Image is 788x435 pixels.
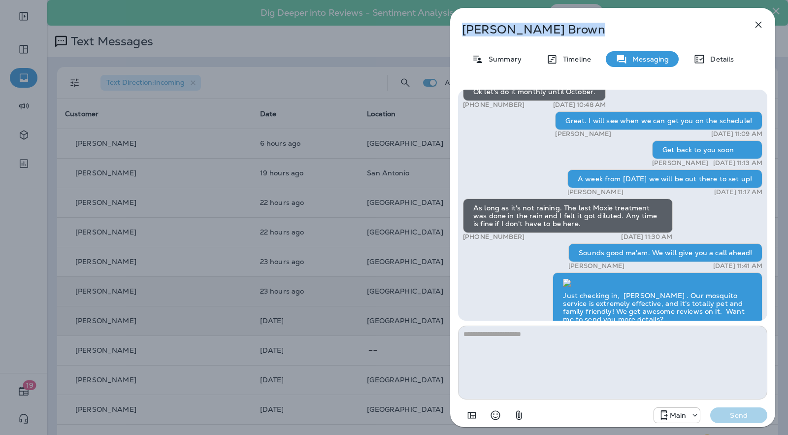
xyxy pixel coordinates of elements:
button: Add in a premade template [462,405,482,425]
p: [DATE] 10:48 AM [553,101,606,109]
p: [PERSON_NAME] [567,188,624,196]
p: [DATE] 11:17 AM [714,188,762,196]
div: Great. I will see when we can get you on the schedule! [555,111,762,130]
div: Just checking in, [PERSON_NAME] . Our mosquito service is extremely effective, and it's totally p... [553,272,762,336]
div: Sounds good ma'am. We will give you a call ahead! [568,243,762,262]
p: [PERSON_NAME] [555,130,611,138]
p: [DATE] 11:13 AM [713,159,762,167]
p: Messaging [627,55,669,63]
p: [PERSON_NAME] [652,159,708,167]
p: [PERSON_NAME] Brown [462,23,731,36]
p: Details [705,55,734,63]
p: [DATE] 11:41 AM [713,262,762,270]
div: +1 (817) 482-3792 [654,409,700,421]
p: [PHONE_NUMBER] [463,101,525,109]
p: [PERSON_NAME] [568,262,624,270]
p: Summary [484,55,522,63]
div: Get back to you soon [652,140,762,159]
div: As long as it's not raining. The last Moxie treatment was done in the rain and I felt it got dilu... [463,199,673,233]
p: Main [670,411,687,419]
div: A week from [DATE] we will be out there to set up! [567,169,762,188]
p: Timeline [558,55,591,63]
div: Ok let's do it monthly until October. [463,82,606,101]
p: [DATE] 11:30 AM [621,233,672,241]
img: twilio-download [563,279,571,287]
p: [DATE] 11:09 AM [711,130,762,138]
p: [PHONE_NUMBER] [463,233,525,241]
button: Select an emoji [486,405,505,425]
